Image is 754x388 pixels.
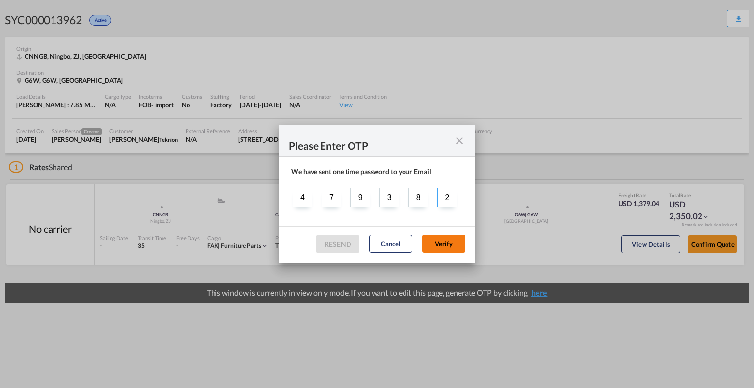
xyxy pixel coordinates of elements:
[289,134,457,147] div: Please Enter OTP
[289,167,465,184] div: We have sent one time password to your Email
[369,235,412,253] button: Cancel
[422,235,465,253] button: Verify
[279,125,475,263] md-dialog: Sending one ...
[454,135,465,147] md-icon: icon-close
[316,235,359,253] button: Resend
